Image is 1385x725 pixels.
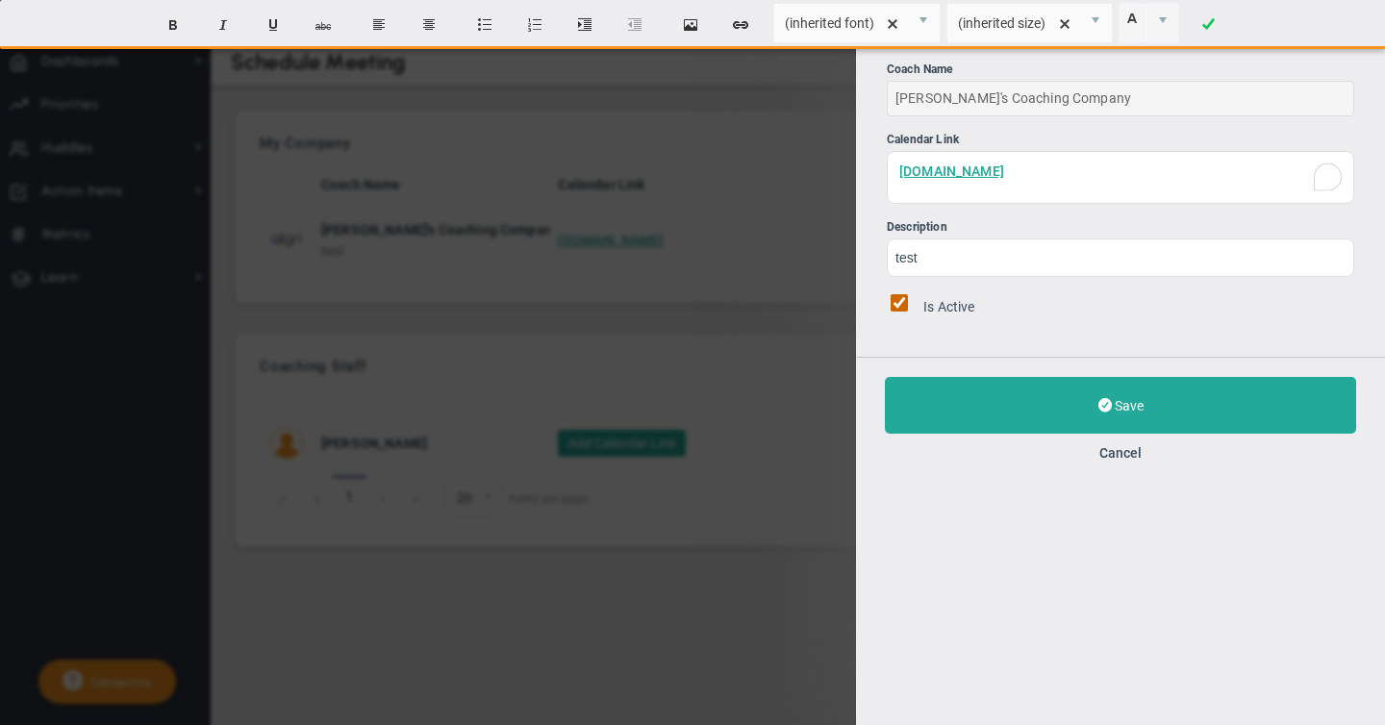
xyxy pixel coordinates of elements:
[887,151,1354,204] div: To enrich screen reader interactions, please activate Accessibility in Grammarly extension settings
[1119,3,1179,43] span: Current selected color is rgba(255, 255, 255, 0)
[200,7,246,43] button: Italic
[1185,7,1231,43] a: Done!
[512,7,558,43] button: Insert ordered list
[1079,4,1112,42] span: select
[1115,398,1144,413] span: Save
[1099,445,1142,461] button: Cancel
[774,4,907,42] input: Font Name
[907,4,940,42] span: select
[462,7,508,43] button: Insert unordered list
[667,7,714,43] button: Insert image
[947,4,1080,42] input: Font Size
[356,7,402,43] button: Align text left
[887,81,1354,116] div: [PERSON_NAME]'s Coaching Company
[887,218,1354,237] div: Description
[406,7,452,43] button: Center text
[1146,4,1178,42] span: select
[891,294,908,312] input: Is Active
[885,377,1356,434] button: Save
[562,7,608,43] button: Indent
[300,7,346,43] button: Strikethrough
[887,131,1354,149] div: Calendar Link
[887,238,1354,277] input: Description
[250,7,296,43] button: Underline
[718,7,764,43] button: Insert hyperlink
[150,7,196,43] button: Bold
[899,163,1004,179] a: [DOMAIN_NAME]
[923,299,974,314] span: Is Active
[887,61,1354,79] div: Coach Name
